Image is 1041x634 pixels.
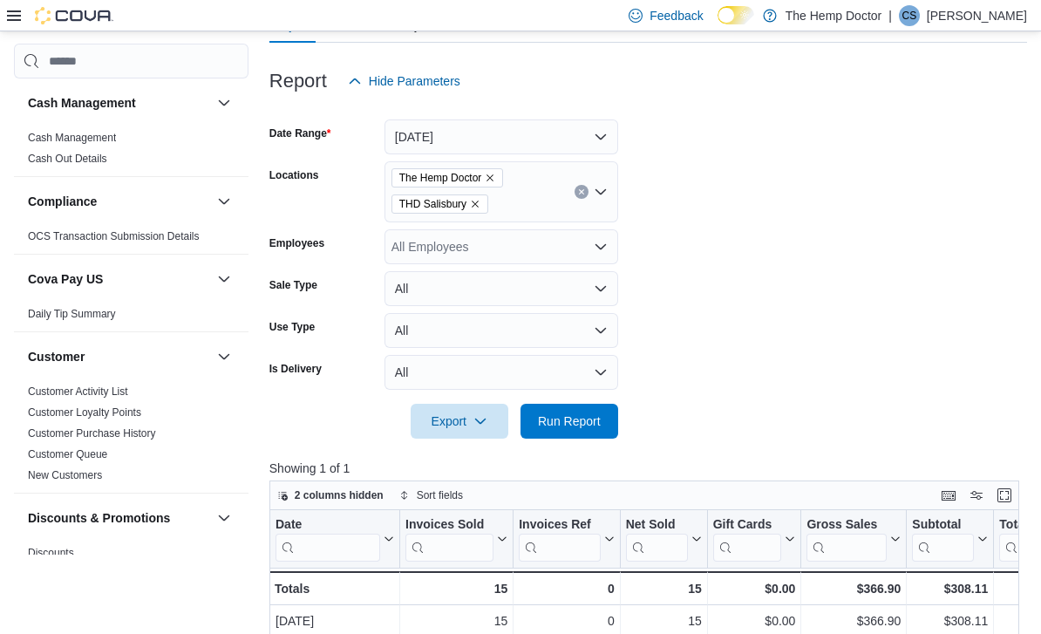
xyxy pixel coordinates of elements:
[966,485,987,506] button: Display options
[912,611,988,632] div: $308.11
[520,404,618,439] button: Run Report
[625,578,701,599] div: 15
[295,488,384,502] span: 2 columns hidden
[269,362,322,376] label: Is Delivery
[214,269,235,290] button: Cova Pay US
[417,488,463,502] span: Sort fields
[28,348,210,365] button: Customer
[712,517,781,562] div: Gift Card Sales
[806,517,901,562] button: Gross Sales
[276,517,380,534] div: Date
[938,485,959,506] button: Keyboard shortcuts
[994,485,1015,506] button: Enter fullscreen
[276,611,394,632] div: [DATE]
[35,7,113,24] img: Cova
[214,346,235,367] button: Customer
[28,270,210,288] button: Cova Pay US
[269,278,317,292] label: Sale Type
[519,517,600,562] div: Invoices Ref
[28,270,103,288] h3: Cova Pay US
[28,193,210,210] button: Compliance
[718,24,718,25] span: Dark Mode
[899,5,920,26] div: Cindy Shade
[912,517,988,562] button: Subtotal
[28,406,141,419] a: Customer Loyalty Points
[14,226,248,254] div: Compliance
[28,385,128,398] a: Customer Activity List
[269,236,324,250] label: Employees
[399,195,466,213] span: THD Salisbury
[28,153,107,165] a: Cash Out Details
[14,381,248,493] div: Customer
[28,94,210,112] button: Cash Management
[712,578,795,599] div: $0.00
[519,517,600,534] div: Invoices Ref
[28,308,116,320] a: Daily Tip Summary
[625,517,687,534] div: Net Sold
[275,578,394,599] div: Totals
[411,404,508,439] button: Export
[269,320,315,334] label: Use Type
[28,509,170,527] h3: Discounts & Promotions
[28,132,116,144] a: Cash Management
[718,6,754,24] input: Dark Mode
[270,485,391,506] button: 2 columns hidden
[405,611,507,632] div: 15
[391,194,488,214] span: THD Salisbury
[14,542,248,612] div: Discounts & Promotions
[927,5,1027,26] p: [PERSON_NAME]
[14,127,248,176] div: Cash Management
[384,271,618,306] button: All
[421,404,498,439] span: Export
[806,578,901,599] div: $366.90
[399,169,482,187] span: The Hemp Doctor
[214,508,235,528] button: Discounts & Promotions
[384,355,618,390] button: All
[28,193,97,210] h3: Compliance
[28,94,136,112] h3: Cash Management
[269,71,327,92] h3: Report
[712,517,795,562] button: Gift Cards
[28,230,200,242] a: OCS Transaction Submission Details
[276,517,380,562] div: Date
[28,348,85,365] h3: Customer
[626,611,702,632] div: 15
[713,611,796,632] div: $0.00
[594,185,608,199] button: Open list of options
[392,485,470,506] button: Sort fields
[806,517,887,562] div: Gross Sales
[276,517,394,562] button: Date
[384,313,618,348] button: All
[28,469,102,481] a: New Customers
[28,547,74,559] a: Discounts
[269,168,319,182] label: Locations
[384,119,618,154] button: [DATE]
[470,199,480,209] button: Remove THD Salisbury from selection in this group
[269,460,1027,477] p: Showing 1 of 1
[912,517,974,534] div: Subtotal
[341,64,467,99] button: Hide Parameters
[405,517,493,534] div: Invoices Sold
[902,5,917,26] span: CS
[519,517,614,562] button: Invoices Ref
[519,578,614,599] div: 0
[888,5,892,26] p: |
[912,517,974,562] div: Subtotal
[712,517,781,534] div: Gift Cards
[14,303,248,331] div: Cova Pay US
[391,168,504,187] span: The Hemp Doctor
[28,509,210,527] button: Discounts & Promotions
[625,517,687,562] div: Net Sold
[912,578,988,599] div: $308.11
[405,517,507,562] button: Invoices Sold
[369,72,460,90] span: Hide Parameters
[214,191,235,212] button: Compliance
[625,517,701,562] button: Net Sold
[575,185,589,199] button: Clear input
[405,517,493,562] div: Invoices Sold
[806,517,887,534] div: Gross Sales
[28,448,107,460] a: Customer Queue
[538,412,601,430] span: Run Report
[786,5,881,26] p: The Hemp Doctor
[28,427,156,440] a: Customer Purchase History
